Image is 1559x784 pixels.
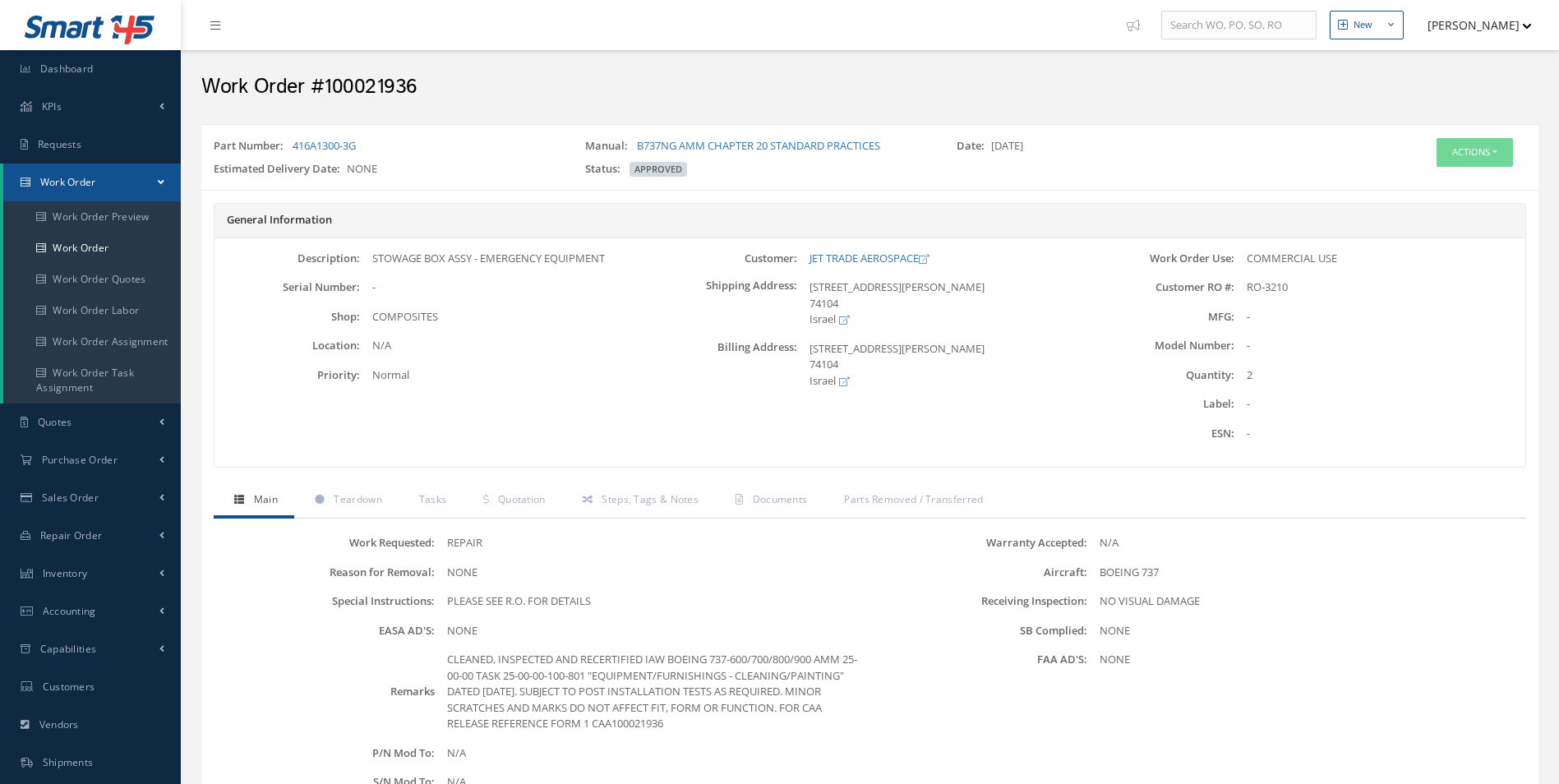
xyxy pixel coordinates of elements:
[602,492,699,506] span: Steps, Tags & Notes
[218,747,435,759] label: P/N Mod To:
[43,755,94,769] span: Shipments
[957,138,991,154] label: Date:
[3,326,181,357] a: Work Order Assignment
[1161,11,1317,40] input: Search WO, PO, SO, RO
[797,279,1088,328] div: [STREET_ADDRESS][PERSON_NAME] 74104 Israel
[870,566,1087,579] label: Aircraft:
[3,201,181,233] a: Work Order Preview
[218,625,435,637] label: EASA AD'S:
[1412,9,1532,41] button: [PERSON_NAME]
[435,745,869,762] div: N/A
[399,484,464,519] a: Tasks
[1088,252,1234,265] label: Work Order Use:
[42,453,118,467] span: Purchase Order
[39,717,79,731] span: Vendors
[797,341,1088,390] div: [STREET_ADDRESS][PERSON_NAME] 74104 Israel
[630,162,687,177] span: APPROVED
[43,566,88,580] span: Inventory
[1234,309,1525,325] div: -
[419,492,447,506] span: Tasks
[1088,339,1234,352] label: Model Number:
[1234,367,1525,384] div: 2
[214,311,360,323] label: Shop:
[870,625,1087,637] label: SB Complied:
[360,367,651,384] div: Normal
[1087,565,1522,581] div: BOEING 737
[1088,369,1234,381] label: Quantity:
[3,264,181,295] a: Work Order Quotes
[1247,279,1288,294] span: RO-3210
[214,161,347,178] label: Estimated Delivery Date:
[360,338,651,354] div: N/A
[218,537,435,549] label: Work Requested:
[1330,11,1404,39] button: New
[463,484,561,519] a: Quotation
[334,492,381,506] span: Teardown
[1087,535,1522,551] div: N/A
[435,535,869,551] div: REPAIR
[870,537,1087,549] label: Warranty Accepted:
[3,233,181,264] a: Work Order
[218,566,435,579] label: Reason for Removal:
[43,604,96,618] span: Accounting
[1234,396,1525,413] div: -
[1087,652,1522,668] div: NONE
[201,75,1538,99] h2: Work Order #100021936
[1088,427,1234,440] label: ESN:
[1087,623,1522,639] div: NONE
[1234,251,1525,267] div: COMMERCIAL USE
[652,279,797,328] label: Shipping Address:
[214,369,360,381] label: Priority:
[40,528,103,542] span: Repair Order
[214,252,360,265] label: Description:
[844,492,983,506] span: Parts Removed / Transferred
[42,99,62,113] span: KPIs
[38,415,72,429] span: Quotes
[218,685,435,698] label: Remarks
[214,138,290,154] label: Part Number:
[201,161,573,184] div: NONE
[360,309,651,325] div: COMPOSITES
[40,642,97,656] span: Capabilities
[293,138,356,153] a: 416A1300-3G
[823,484,999,519] a: Parts Removed / Transferred
[1088,311,1234,323] label: MFG:
[652,252,797,265] label: Customer:
[214,339,360,352] label: Location:
[637,138,880,153] a: B737NG AMM CHAPTER 20 STANDARD PRACTICES
[809,251,929,265] a: JET TRADE AEROSPACE
[294,484,399,519] a: Teardown
[3,164,181,201] a: Work Order
[585,161,627,178] label: Status:
[585,138,634,154] label: Manual:
[562,484,715,519] a: Steps, Tags & Notes
[218,595,435,607] label: Special Instructions:
[214,484,294,519] a: Main
[1087,593,1522,610] div: NO VISUAL DAMAGE
[43,680,95,694] span: Customers
[214,281,360,293] label: Serial Number:
[3,295,181,326] a: Work Order Labor
[753,492,808,506] span: Documents
[1088,281,1234,293] label: Customer RO #:
[254,492,278,506] span: Main
[1088,398,1234,410] label: Label:
[227,214,1513,227] h5: General Information
[1234,338,1525,354] div: -
[870,653,1087,666] label: FAA AD'S:
[1234,426,1525,442] div: -
[42,491,99,505] span: Sales Order
[435,565,869,581] div: NONE
[870,595,1087,607] label: Receiving Inspection:
[360,251,651,267] div: STOWAGE BOX ASSY - EMERGENCY EQUIPMENT
[1437,138,1513,167] button: Actions
[944,138,1316,161] div: [DATE]
[435,593,869,610] div: PLEASE SEE R.O. FOR DETAILS
[372,279,376,294] span: -
[40,175,96,189] span: Work Order
[435,652,869,732] div: CLEANED, INSPECTED AND RECERTIFIED IAW BOEING 737-600/700/800/900 AMM 25-00-00 TASK 25-00-00-100-...
[498,492,546,506] span: Quotation
[38,137,81,151] span: Requests
[435,623,869,639] div: NONE
[715,484,823,519] a: Documents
